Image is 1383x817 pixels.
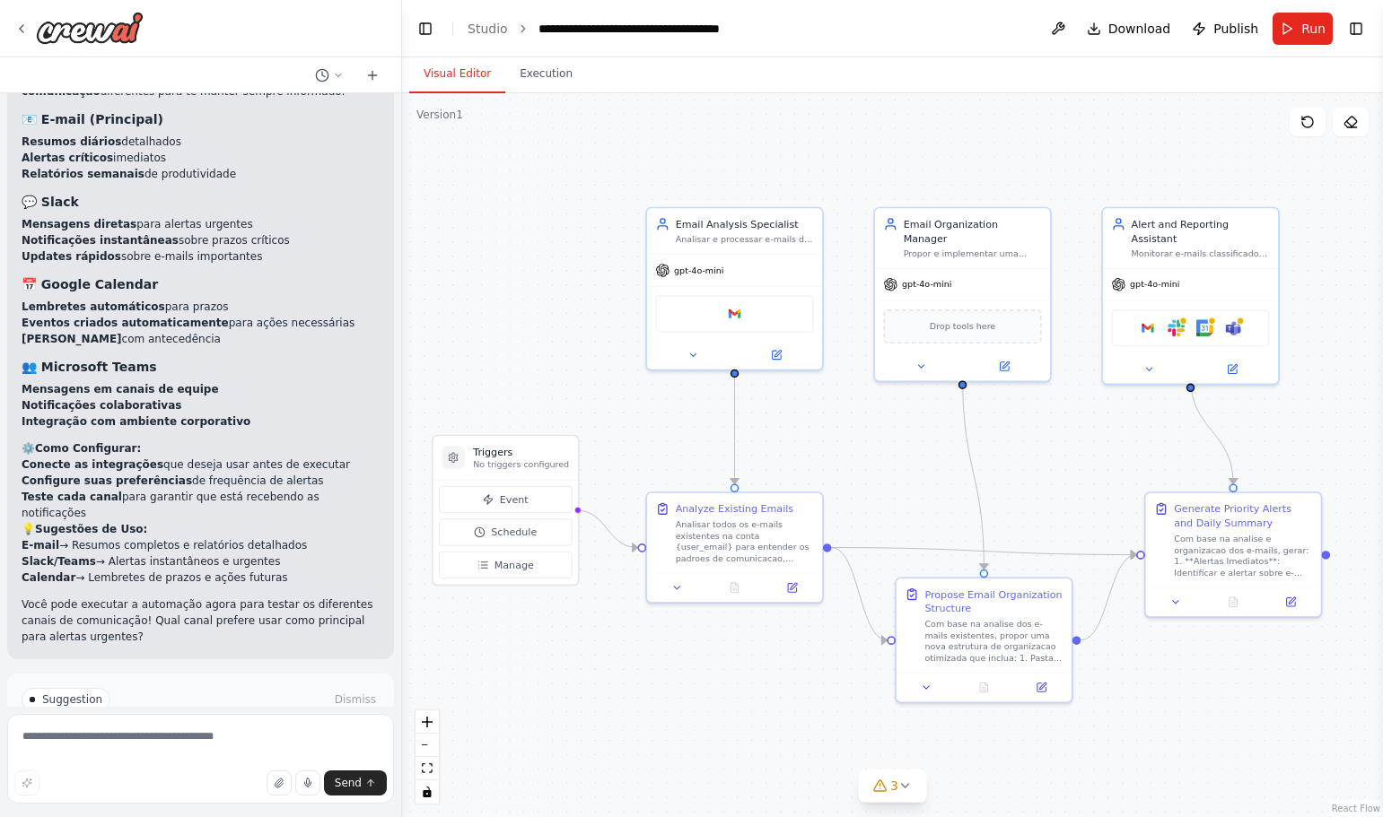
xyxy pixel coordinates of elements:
div: Com base na analise dos e-mails existentes, propor uma nova estrutura de organizacao otimizada qu... [924,619,1063,665]
img: Google gmail [726,305,743,322]
button: zoom in [416,710,439,734]
strong: Relatórios semanais [22,168,144,180]
button: Hide left sidebar [413,16,438,41]
span: Event [500,492,529,507]
strong: Conecte as integrações [22,458,163,471]
g: Edge from b3bef281-6499-450b-91f0-22398dbf0b3b to 7fc50af1-19c1-411e-8314-901b6b83ebfe [956,375,992,569]
div: Email Analysis SpecialistAnalisar e processar e-mails da conta {user_email}, extraindo informacoe... [645,207,823,371]
button: Show right sidebar [1344,16,1369,41]
a: React Flow attribution [1332,804,1380,813]
div: Analyze Existing Emails [676,501,793,516]
div: Version 1 [416,108,463,122]
button: 3 [858,769,927,803]
button: Open in side panel [1192,361,1273,378]
button: No output available [705,579,765,596]
button: Start a new chat [358,65,387,86]
li: sobre e-mails importantes [22,248,380,265]
li: detalhados [22,134,380,150]
g: Edge from 96c9d584-b57e-4dc3-b32e-ad965b640ae8 to fa3f908b-d31b-4c3d-8060-6407149a0d9f [831,541,1136,562]
button: Manage [439,552,572,578]
strong: Mensagens diretas [22,218,136,230]
li: para prazos [22,299,380,315]
span: Suggestion [42,692,102,707]
li: imediatos [22,150,380,166]
div: Email Organization ManagerPropor e implementar uma estrutura de organizacao de e-mails baseada na... [873,207,1051,382]
img: Slack [1168,319,1185,336]
span: gpt-4o-mini [1130,279,1179,291]
button: toggle interactivity [416,780,439,804]
button: Download [1080,13,1178,45]
div: Email Analysis Specialist [676,217,814,231]
button: No output available [954,679,1014,696]
strong: Sugestões de Uso: [35,523,147,535]
button: Open in side panel [1266,594,1316,611]
span: Drop tools here [930,319,995,334]
strong: Teste cada canal [22,491,122,503]
li: para ações necessárias [22,315,380,331]
li: sobre prazos críticos [22,232,380,248]
button: Open in side panel [767,579,817,596]
div: Propose Email Organization Structure [924,587,1063,616]
g: Edge from triggers to 96c9d584-b57e-4dc3-b32e-ad965b640ae8 [576,503,637,555]
div: React Flow controls [416,710,439,804]
button: Event [439,486,572,513]
span: Run [1301,20,1326,38]
strong: Mensagens em canais de equipe [22,383,219,395]
strong: Configure suas preferências [22,474,192,487]
nav: breadcrumb [468,20,740,38]
h2: ⚙️ [22,440,380,456]
p: Você pode executar a automação agora para testar os diferentes canais de comunicação! Qual canal ... [22,596,380,645]
strong: Eventos criados automaticamente [22,317,229,329]
button: zoom out [416,734,439,757]
strong: 📅 Google Calendar [22,277,158,291]
img: Logo [36,12,144,44]
li: para alertas urgentes [22,216,380,232]
button: Improve this prompt [14,770,39,795]
strong: Resumos diários [22,135,121,148]
button: Visual Editor [409,56,505,93]
button: Send [324,770,387,795]
g: Edge from 7fc50af1-19c1-411e-8314-901b6b83ebfe to fa3f908b-d31b-4c3d-8060-6407149a0d9f [1081,548,1136,648]
strong: 👥 Microsoft Teams [22,360,157,374]
g: Edge from 156e958c-e9e5-4ad7-a2ee-58f416f5f600 to 96c9d584-b57e-4dc3-b32e-ad965b640ae8 [728,378,742,483]
strong: Integração com ambiente corporativo [22,415,250,428]
button: Open in side panel [964,358,1045,375]
span: Send [335,776,362,790]
strong: E-mail [22,539,59,552]
g: Edge from 8d3bc57d-91bd-4764-90f9-35e9885c847a to fa3f908b-d31b-4c3d-8060-6407149a0d9f [1184,378,1240,483]
p: No triggers configured [473,459,569,471]
button: Switch to previous chat [308,65,351,86]
strong: Notificações instantâneas [22,234,179,247]
strong: Slack/Teams [22,555,96,568]
strong: 📧 E-mail (Principal) [22,112,163,126]
div: Generate Priority Alerts and Daily SummaryCom base na analise e organizacao dos e-mails, gerar: 1... [1144,491,1322,617]
button: fit view [416,757,439,780]
span: Publish [1213,20,1258,38]
button: Dismiss [331,691,380,708]
div: Generate Priority Alerts and Daily Summary [1174,501,1312,530]
div: Alert and Reporting Assistant [1132,217,1270,246]
div: Propor e implementar uma estrutura de organizacao de e-mails baseada na analise feita pelo especi... [904,248,1042,260]
img: Google calendar [1196,319,1213,336]
strong: [PERSON_NAME] [22,333,122,345]
span: gpt-4o-mini [674,265,723,276]
strong: Lembretes automáticos [22,300,165,313]
li: para garantir que está recebendo as notificações [22,489,380,521]
li: de produtividade [22,166,380,182]
button: Upload files [267,770,292,795]
button: Schedule [439,518,572,545]
span: Download [1108,20,1171,38]
h3: Triggers [473,445,569,459]
button: Click to speak your automation idea [295,770,320,795]
strong: Notificações colaborativas [22,399,181,412]
li: com antecedência [22,331,380,347]
button: Open in side panel [1017,679,1066,696]
div: Com base na analise e organizacao dos e-mails, gerar: 1. **Alertas Imediatos**: Identificar e ale... [1174,533,1312,578]
img: Microsoft teams [1225,319,1242,336]
div: Alert and Reporting AssistantMonitorar e-mails classificados como de alta prioridade, especialmen... [1101,207,1279,385]
button: Execution [505,56,587,93]
div: Email Organization Manager [904,217,1042,246]
button: No output available [1204,594,1264,611]
li: → Alertas instantâneos e urgentes [22,553,380,569]
div: TriggersNo triggers configuredEventScheduleManage [432,435,579,586]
